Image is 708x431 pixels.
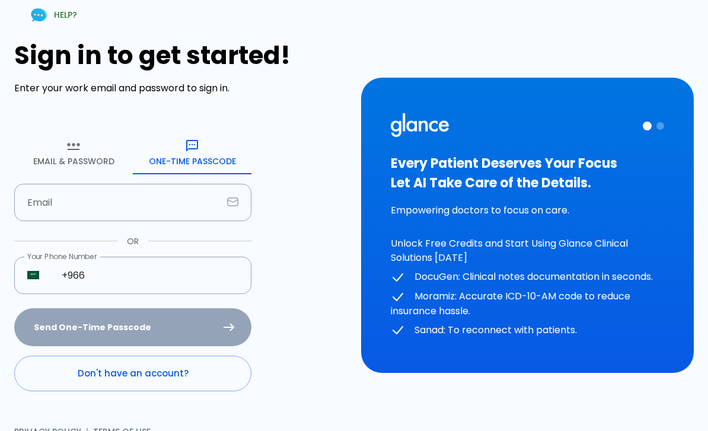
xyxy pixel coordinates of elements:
h3: Every Patient Deserves Your Focus Let AI Take Care of the Details. [391,154,664,193]
input: dr.ahmed@clinic.com [14,184,222,221]
button: Email & Password [14,132,133,174]
p: Enter your work email and password to sign in. [14,81,347,95]
button: One-Time Passcode [133,132,251,174]
p: OR [127,235,139,247]
p: DocuGen: Clinical notes documentation in seconds. [391,270,664,285]
h1: Sign in to get started! [14,41,347,70]
p: Unlock Free Credits and Start Using Glance Clinical Solutions [DATE] [391,237,664,265]
a: Don't have an account? [14,356,251,391]
button: Select country [23,264,44,286]
img: unknown [27,271,39,279]
p: Moramiz: Accurate ICD-10-AM code to reduce insurance hassle. [391,289,664,318]
img: Chat Support [28,5,49,25]
p: Empowering doctors to focus on care. [391,203,664,218]
p: Sanad: To reconnect with patients. [391,323,664,338]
